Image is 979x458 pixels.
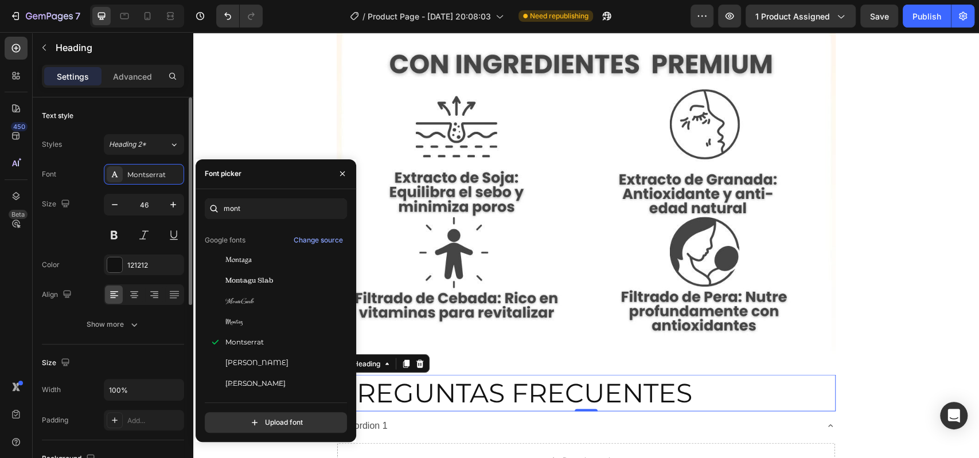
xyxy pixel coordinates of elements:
div: 121212 [127,260,181,271]
p: 7 [75,9,80,23]
p: Advanced [113,71,152,83]
button: Save [860,5,898,28]
div: 450 [11,122,28,131]
div: Add... [127,416,181,426]
button: Heading 2* [104,134,184,155]
input: Search font [205,198,347,219]
span: MonteCarlo [225,296,254,306]
div: Styles [42,139,62,150]
div: Size [42,197,72,212]
div: Montserrat [127,170,181,180]
span: Save [870,11,889,21]
div: Show more [87,319,140,330]
span: 1 product assigned [755,10,830,22]
span: [PERSON_NAME] [225,378,286,389]
span: Heading 2* [109,139,146,150]
span: Need republishing [530,11,588,21]
button: Publish [903,5,951,28]
button: Change source [293,233,344,247]
input: Auto [104,379,184,400]
p: Settings [57,71,89,83]
div: Undo/Redo [216,5,263,28]
div: Font [42,169,56,179]
div: Drop element here [369,423,430,432]
div: Publish [912,10,941,22]
span: Montserrat [225,337,264,347]
button: 1 product assigned [746,5,856,28]
div: Text style [42,111,73,121]
span: / [362,10,365,22]
p: Heading [56,41,180,54]
span: [PERSON_NAME] [225,358,288,368]
div: Font picker [205,169,241,179]
div: Color [42,260,60,270]
span: Product Page - [DATE] 20:08:03 [368,10,491,22]
div: Change source [294,235,343,245]
p: Google fonts [205,235,245,245]
div: Align [42,287,74,303]
span: Montez [225,316,243,327]
div: Beta [9,210,28,219]
div: Size [42,355,72,371]
iframe: Design area [193,32,979,458]
span: Montagu Slab [225,275,273,285]
div: Width [42,385,61,395]
button: 7 [5,5,85,28]
span: Montaga [225,255,252,265]
div: Open Intercom Messenger [940,402,968,429]
div: Padding [42,415,68,425]
button: Upload font [205,412,347,433]
div: Upload font [249,417,303,428]
button: Show more [42,314,184,335]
